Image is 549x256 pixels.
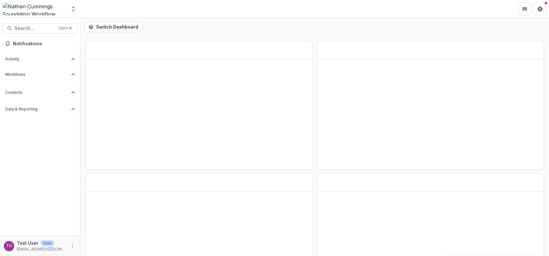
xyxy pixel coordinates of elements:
button: Open Contacts [3,87,78,98]
button: Get Help [534,3,546,15]
button: Search... [3,23,78,33]
button: Open Activity [3,54,78,64]
button: Notifications [3,39,78,49]
span: Contacts [5,90,69,95]
div: Ctrl + K [58,25,73,32]
span: Notifications [13,41,75,47]
img: Nathan Cummings Foundation Workflow Sandbox logo [3,3,66,15]
button: Open Workflows [3,69,78,80]
button: Open entity switcher [69,3,78,15]
button: More [69,242,76,250]
button: Switch Dashboard [84,22,142,32]
span: Data & Reporting [5,107,69,111]
span: Workflows [5,72,69,77]
span: Activity [5,57,69,61]
button: Open Data & Reporting [3,104,78,114]
p: [EMAIL_ADDRESS][DOMAIN_NAME] [17,246,66,252]
nav: breadcrumb [83,4,110,13]
div: Test User [6,244,12,248]
p: User [41,240,54,246]
span: Search... [14,26,55,31]
p: Test User [17,240,38,246]
button: Partners [518,3,531,15]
